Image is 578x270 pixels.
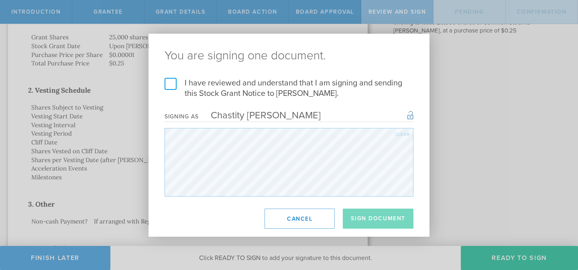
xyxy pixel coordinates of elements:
[265,209,335,229] button: Cancel
[165,113,199,120] div: Signing as
[343,209,413,229] button: Sign Document
[165,78,413,99] label: I have reviewed and understand that I am signing and sending this Stock Grant Notice to [PERSON_N...
[199,110,321,121] div: Chastity [PERSON_NAME]
[538,207,578,246] iframe: Chat Widget
[165,50,413,62] ng-pluralize: You are signing one document.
